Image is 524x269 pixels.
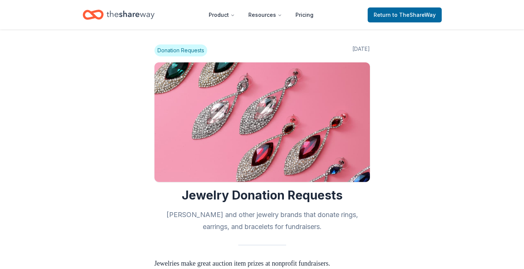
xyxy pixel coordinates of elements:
button: Product [203,7,241,22]
img: Image for Jewelry Donation Requests [154,62,370,182]
h2: [PERSON_NAME] and other jewelry brands that donate rings, earrings, and bracelets for fundraisers. [154,209,370,233]
h1: Jewelry Donation Requests [154,188,370,203]
span: Return [374,10,436,19]
span: to TheShareWay [392,12,436,18]
button: Resources [242,7,288,22]
a: Returnto TheShareWay [368,7,442,22]
a: Pricing [289,7,319,22]
a: Home [83,6,154,24]
nav: Main [203,6,319,24]
span: [DATE] [352,44,370,56]
span: Donation Requests [154,44,207,56]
